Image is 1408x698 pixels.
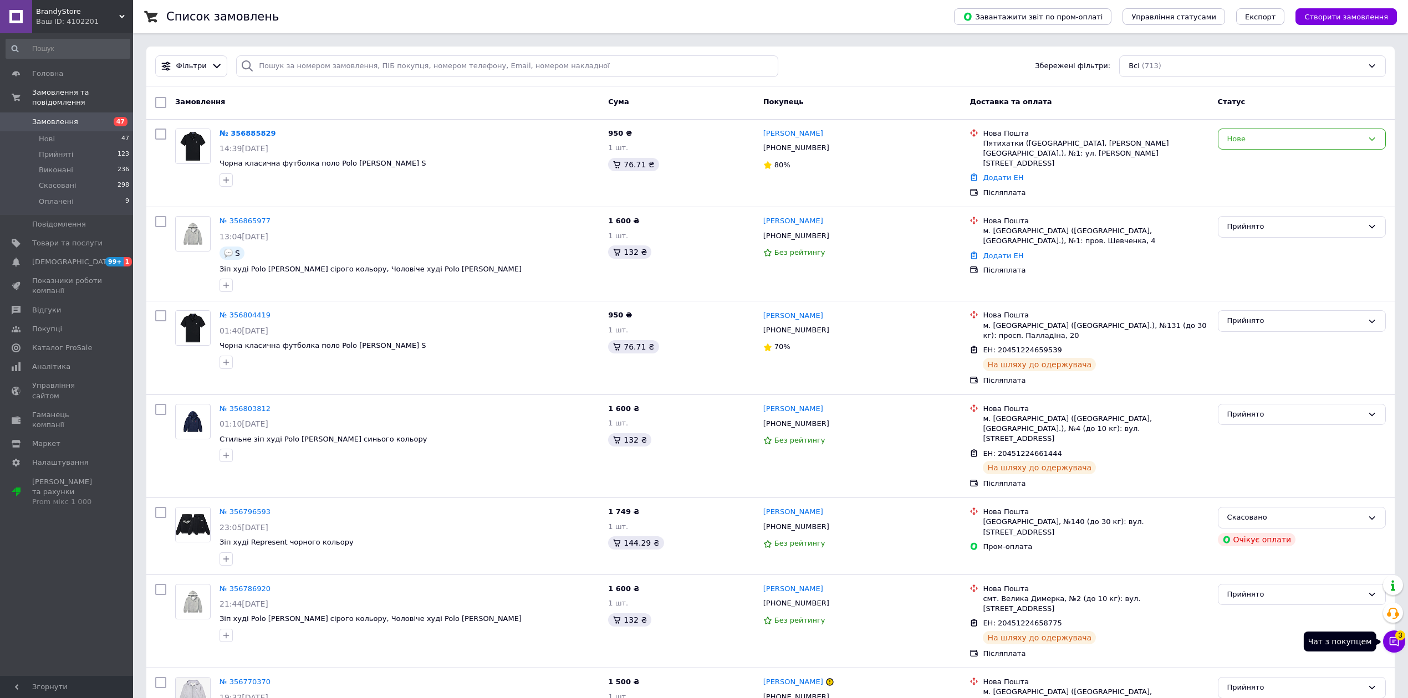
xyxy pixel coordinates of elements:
span: 13:04[DATE] [220,232,268,241]
span: 47 [114,117,127,126]
span: 950 ₴ [608,311,632,319]
span: 80% [774,161,790,169]
div: Prom мікс 1 000 [32,497,103,507]
span: Покупці [32,324,62,334]
div: [PHONE_NUMBER] [761,141,831,155]
span: Оплачені [39,197,74,207]
div: Післяплата [983,479,1208,489]
span: 1 шт. [608,419,628,427]
span: Відгуки [32,305,61,315]
a: № 356865977 [220,217,271,225]
span: Експорт [1245,13,1276,21]
span: 21:44[DATE] [220,599,268,608]
a: Зіп худі Polo [PERSON_NAME] сірого кольору, Чоловіче худі Polo [PERSON_NAME] [220,265,522,273]
span: Збережені фільтри: [1035,61,1110,71]
span: 1 шт. [608,232,628,240]
span: 01:40[DATE] [220,326,268,335]
div: На шляху до одержувача [983,461,1096,474]
a: [PERSON_NAME] [763,311,823,321]
a: [PERSON_NAME] [763,507,823,517]
span: 950 ₴ [608,129,632,137]
span: Статус [1218,97,1246,106]
div: Післяплата [983,649,1208,659]
div: м. [GEOGRAPHIC_DATA] ([GEOGRAPHIC_DATA], [GEOGRAPHIC_DATA].), №1: пров. Шевченка, 4 [983,226,1208,246]
span: Виконані [39,165,73,175]
span: 1 500 ₴ [608,678,639,686]
img: Фото товару [181,584,204,619]
div: Прийнято [1227,682,1363,694]
a: № 356796593 [220,507,271,516]
span: (713) [1142,61,1161,70]
div: 132 ₴ [608,245,651,259]
a: Додати ЕН [983,173,1023,182]
div: Прийнято [1227,221,1363,233]
span: Доставка та оплата [970,97,1052,106]
div: 144.29 ₴ [608,536,664,550]
span: 01:10[DATE] [220,419,268,428]
input: Пошук [6,39,130,59]
div: Пром-оплата [983,542,1208,552]
a: Зіп худі Polo [PERSON_NAME] сірого кольору, Чоловіче худі Polo [PERSON_NAME] [220,614,522,623]
div: Післяплата [983,188,1208,198]
a: № 356804419 [220,311,271,319]
div: Нова Пошта [983,507,1208,517]
span: Без рейтингу [774,436,825,444]
span: Без рейтингу [774,248,825,256]
a: Чорна класична футболка поло Polo [PERSON_NAME] S [220,341,426,350]
h1: Список замовлень [166,10,279,23]
div: Нова Пошта [983,584,1208,594]
button: Створити замовлення [1295,8,1397,25]
img: :speech_balloon: [224,249,233,258]
span: ЕН: 20451224658775 [983,619,1062,627]
div: Нова Пошта [983,310,1208,320]
img: Фото товару [176,507,210,542]
button: Управління статусами [1123,8,1225,25]
div: Нове [1227,134,1363,145]
span: Каталог ProSale [32,343,92,353]
div: [GEOGRAPHIC_DATA], №140 (до 30 кг): вул. [STREET_ADDRESS] [983,517,1208,537]
div: Прийнято [1227,315,1363,327]
div: Скасовано [1227,512,1363,523]
a: Фото товару [175,129,211,164]
span: Стильне зіп худі Polo [PERSON_NAME] синього кольору [220,435,427,443]
div: Прийнято [1227,409,1363,420]
span: 1 [124,257,132,266]
span: Товари та послуги [32,238,103,248]
div: Післяплата [983,376,1208,386]
span: Завантажити звіт по пром-оплаті [963,12,1103,22]
span: Налаштування [32,458,89,468]
span: Чорна класична футболка поло Polo [PERSON_NAME] S [220,159,426,167]
a: Фото товару [175,584,211,619]
span: Управління сайтом [32,381,103,401]
a: № 356770370 [220,678,271,686]
div: 132 ₴ [608,433,651,446]
span: ЕН: 20451224661444 [983,449,1062,458]
div: Чат з покупцем [1304,632,1376,651]
span: 70% [774,342,790,351]
div: м. [GEOGRAPHIC_DATA] ([GEOGRAPHIC_DATA], [GEOGRAPHIC_DATA].), №4 (до 10 кг): вул. [STREET_ADDRESS] [983,414,1208,444]
div: Ваш ID: 4102201 [36,17,133,27]
a: Додати ЕН [983,252,1023,260]
span: 99+ [105,257,124,266]
button: Чат з покупцем3 [1383,630,1405,653]
a: [PERSON_NAME] [763,129,823,139]
span: 9 [125,197,129,207]
span: 47 [121,134,129,144]
span: Головна [32,69,63,79]
span: [DEMOGRAPHIC_DATA] [32,257,114,267]
div: Пятихатки ([GEOGRAPHIC_DATA], [PERSON_NAME][GEOGRAPHIC_DATA].), №1: ул. [PERSON_NAME][STREET_ADDR... [983,138,1208,169]
div: смт. Велика Димерка, №2 (до 10 кг): вул. [STREET_ADDRESS] [983,594,1208,614]
div: 76.71 ₴ [608,340,659,353]
a: Зіп худі Represent чорного кольору [220,538,354,546]
div: [PHONE_NUMBER] [761,229,831,243]
button: Завантажити звіт по пром-оплаті [954,8,1111,25]
a: № 356885829 [220,129,276,137]
a: Фото товару [175,216,211,252]
a: Створити замовлення [1284,12,1397,20]
span: 3 [1395,630,1405,640]
a: № 356786920 [220,584,271,593]
span: BrandyStore [36,7,119,17]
